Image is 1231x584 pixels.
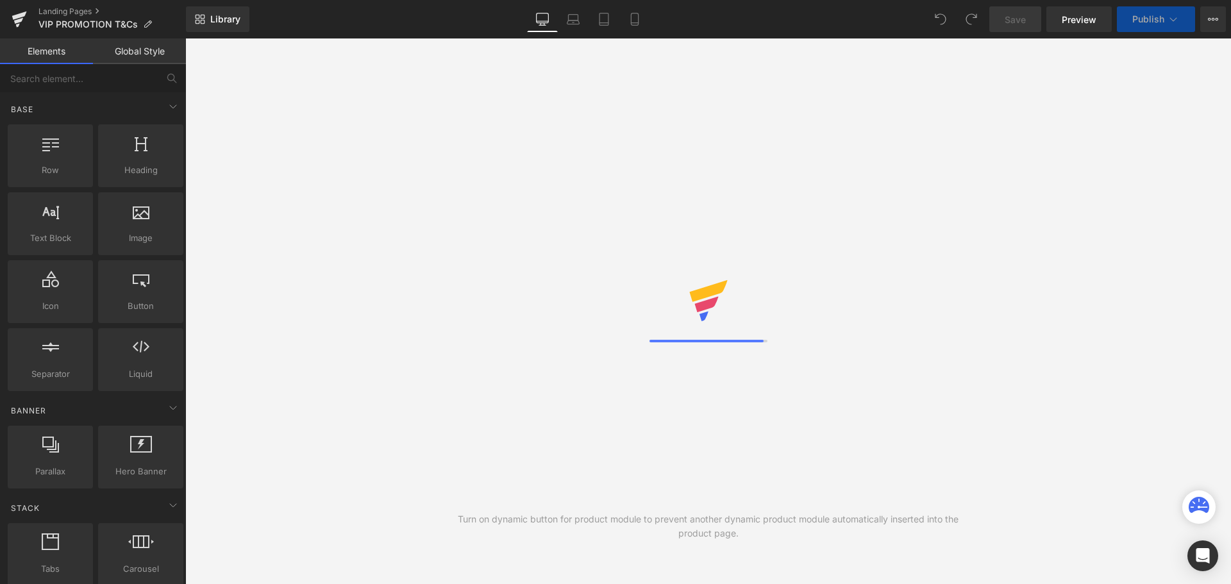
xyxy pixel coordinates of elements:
button: Undo [928,6,953,32]
a: Laptop [558,6,589,32]
span: Banner [10,405,47,417]
span: Parallax [12,465,89,478]
a: Global Style [93,38,186,64]
span: Heading [102,163,180,177]
span: Tabs [12,562,89,576]
span: Hero Banner [102,465,180,478]
a: Preview [1046,6,1112,32]
span: Liquid [102,367,180,381]
span: Stack [10,502,41,514]
span: Library [210,13,240,25]
a: Mobile [619,6,650,32]
span: Row [12,163,89,177]
span: Button [102,299,180,313]
a: Desktop [527,6,558,32]
span: Text Block [12,231,89,245]
a: New Library [186,6,249,32]
a: Landing Pages [38,6,186,17]
a: Tablet [589,6,619,32]
button: Publish [1117,6,1195,32]
button: Redo [959,6,984,32]
button: More [1200,6,1226,32]
span: VIP PROMOTION T&Cs [38,19,138,29]
span: Publish [1132,14,1164,24]
div: Turn on dynamic button for product module to prevent another dynamic product module automatically... [447,512,970,540]
span: Separator [12,367,89,381]
div: Open Intercom Messenger [1187,540,1218,571]
span: Image [102,231,180,245]
span: Carousel [102,562,180,576]
span: Base [10,103,35,115]
span: Icon [12,299,89,313]
span: Preview [1062,13,1096,26]
span: Save [1005,13,1026,26]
